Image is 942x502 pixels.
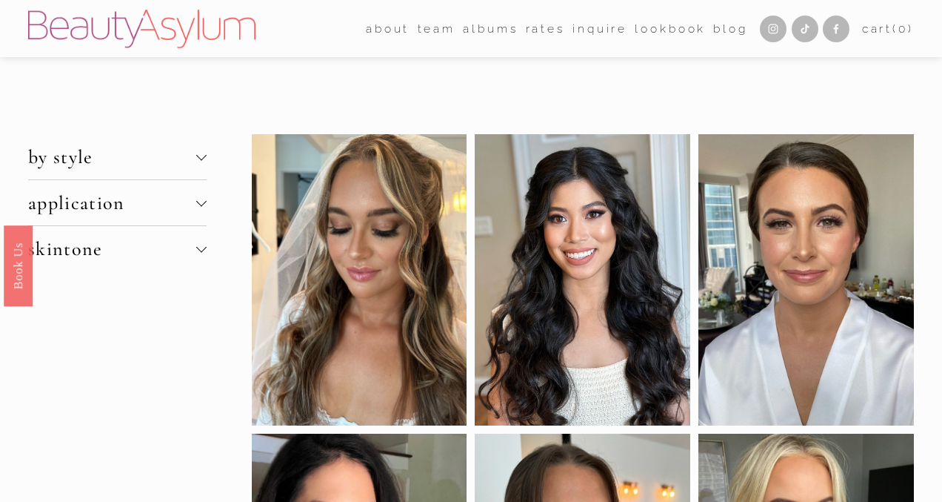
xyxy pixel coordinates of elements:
[892,22,914,36] span: ( )
[635,17,706,40] a: Lookbook
[463,17,518,40] a: albums
[898,22,908,36] span: 0
[572,17,627,40] a: Inquire
[28,10,255,48] img: Beauty Asylum | Bridal Hair &amp; Makeup Charlotte &amp; Atlanta
[366,17,410,40] a: folder dropdown
[28,226,206,271] button: skintone
[28,145,196,168] span: by style
[526,17,565,40] a: Rates
[28,191,196,214] span: application
[28,180,206,225] button: application
[366,19,410,39] span: about
[792,16,818,42] a: TikTok
[418,19,455,39] span: team
[862,19,914,39] a: 0 items in cart
[418,17,455,40] a: folder dropdown
[823,16,849,42] a: Facebook
[4,225,33,306] a: Book Us
[713,17,747,40] a: Blog
[28,237,196,260] span: skintone
[28,134,206,179] button: by style
[760,16,786,42] a: Instagram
